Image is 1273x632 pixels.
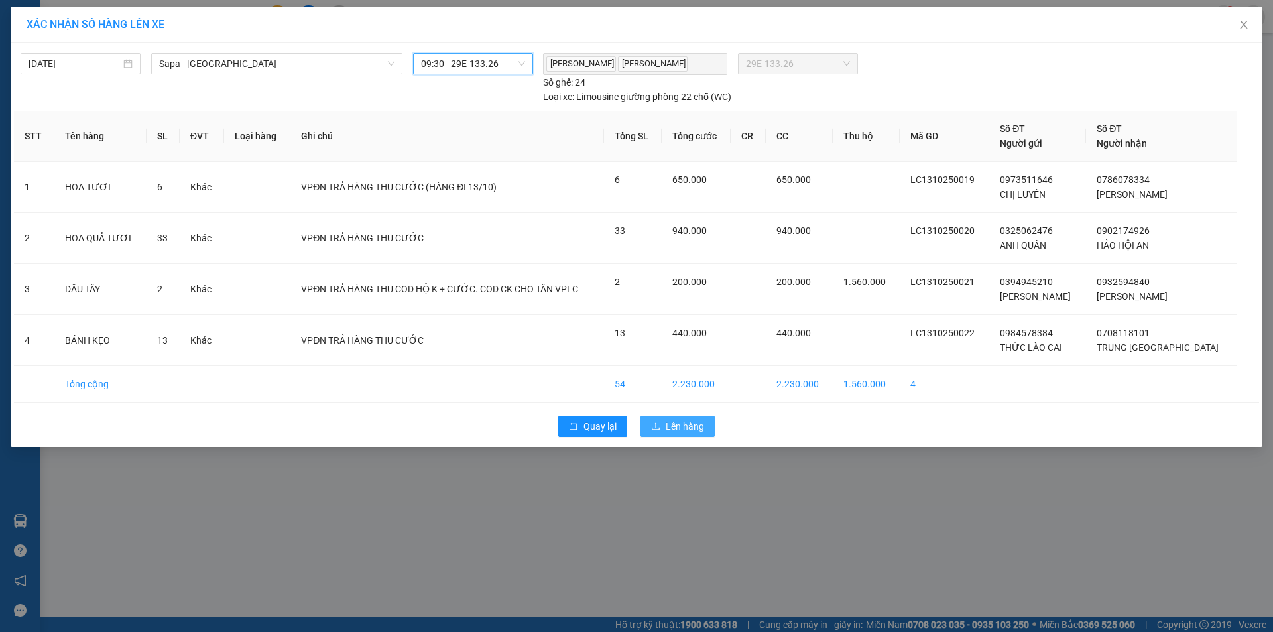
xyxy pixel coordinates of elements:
[180,264,224,315] td: Khác
[387,60,395,68] span: down
[1000,123,1025,134] span: Số ĐT
[1097,328,1150,338] span: 0708118101
[1097,189,1168,200] span: [PERSON_NAME]
[157,284,162,294] span: 2
[1097,291,1168,302] span: [PERSON_NAME]
[157,335,168,346] span: 13
[1097,138,1147,149] span: Người nhận
[910,225,975,236] span: LC1310250020
[1000,328,1053,338] span: 0984578384
[666,419,704,434] span: Lên hàng
[615,174,620,185] span: 6
[672,225,707,236] span: 940.000
[54,366,147,403] td: Tổng cộng
[224,111,290,162] th: Loại hàng
[615,225,625,236] span: 33
[1000,189,1046,200] span: CHỊ LUYẾN
[54,111,147,162] th: Tên hàng
[54,213,147,264] td: HOA QUẢ TƯƠI
[157,233,168,243] span: 33
[543,75,573,90] span: Số ghế:
[618,56,688,72] span: [PERSON_NAME]
[776,328,811,338] span: 440.000
[54,264,147,315] td: DÂU TÂY
[776,225,811,236] span: 940.000
[662,366,731,403] td: 2.230.000
[1239,19,1249,30] span: close
[558,416,627,437] button: rollbackQuay lại
[54,315,147,366] td: BÁNH KẸO
[615,328,625,338] span: 13
[180,213,224,264] td: Khác
[833,366,900,403] td: 1.560.000
[1097,342,1219,353] span: TRUNG [GEOGRAPHIC_DATA]
[157,182,162,192] span: 6
[1097,123,1122,134] span: Số ĐT
[180,315,224,366] td: Khác
[1097,240,1149,251] span: HẢO HỘI AN
[14,264,54,315] td: 3
[14,111,54,162] th: STT
[672,174,707,185] span: 650.000
[14,213,54,264] td: 2
[301,284,578,294] span: VPĐN TRẢ HÀNG THU COD HỘ K + CƯỚC. COD CK CHO TÂN VPLC
[604,366,662,403] td: 54
[14,315,54,366] td: 4
[1000,225,1053,236] span: 0325062476
[583,419,617,434] span: Quay lại
[672,328,707,338] span: 440.000
[159,54,394,74] span: Sapa - Hà Nội
[1097,277,1150,287] span: 0932594840
[604,111,662,162] th: Tổng SL
[910,277,975,287] span: LC1310250021
[662,111,731,162] th: Tổng cước
[543,90,731,104] div: Limousine giường phòng 22 chỗ (WC)
[1097,225,1150,236] span: 0902174926
[1000,138,1042,149] span: Người gửi
[569,422,578,432] span: rollback
[766,111,833,162] th: CC
[615,277,620,287] span: 2
[543,90,574,104] span: Loại xe:
[833,111,900,162] th: Thu hộ
[14,162,54,213] td: 1
[290,111,604,162] th: Ghi chú
[147,111,180,162] th: SL
[301,233,424,243] span: VPĐN TRẢ HÀNG THU CƯỚC
[543,75,585,90] div: 24
[776,277,811,287] span: 200.000
[766,366,833,403] td: 2.230.000
[421,54,525,74] span: 09:30 - 29E-133.26
[180,111,224,162] th: ĐVT
[910,328,975,338] span: LC1310250022
[27,18,164,31] span: XÁC NHẬN SỐ HÀNG LÊN XE
[672,277,707,287] span: 200.000
[1097,174,1150,185] span: 0786078334
[180,162,224,213] td: Khác
[301,335,424,346] span: VPĐN TRẢ HÀNG THU CƯỚC
[651,422,660,432] span: upload
[546,56,616,72] span: [PERSON_NAME]
[776,174,811,185] span: 650.000
[640,416,715,437] button: uploadLên hàng
[900,111,990,162] th: Mã GD
[1000,240,1046,251] span: ANH QUÂN
[843,277,886,287] span: 1.560.000
[1000,277,1053,287] span: 0394945210
[29,56,121,71] input: 13/10/2025
[301,182,497,192] span: VPĐN TRẢ HÀNG THU CƯỚC (HÀNG ĐI 13/10)
[1000,342,1062,353] span: THỨC LÀO CAI
[731,111,766,162] th: CR
[910,174,975,185] span: LC1310250019
[54,162,147,213] td: HOA TƯƠI
[746,54,849,74] span: 29E-133.26
[1000,174,1053,185] span: 0973511646
[1000,291,1071,302] span: [PERSON_NAME]
[1225,7,1262,44] button: Close
[900,366,990,403] td: 4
